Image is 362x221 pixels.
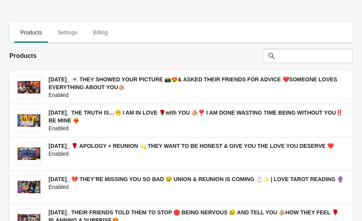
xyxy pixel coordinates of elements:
div: Enabled [49,150,345,158]
img: 2025.10.06_ 💔 THEY’RE MISSING YOU SO BAD 😢 UNION & REUNION IS COMING 💍✨ | LOVE TAROT READING 🔮 [18,181,40,194]
img: 2025.10.14_ 💌 THEY SHOWED YOUR PICTURE 📸😍& ASKED THEIR FRIENDS FOR ADVICE ❤️SOMEONE LOVES EVERYTH... [18,81,40,94]
img: 2025.10.13_ THE TRUTH IS…🫢 I AM IN LOVE 🌹with YOU 🫵🏼❣️ I AM DONE WASTING TIME BEING WITHOUT YOU‼️... [18,114,40,127]
span: [DATE]_ 🌹 APOLOGY + REUNION 💫 THEY WANT TO BE HONEST & GIVE YOU THE LOVE YOU DESERVE ❤️ [49,143,334,149]
span: [DATE]_ 💔 THEY’RE MISSING YOU SO BAD 😢 UNION & REUNION IS COMING 💍✨ | LOVE TAROT READING 🔮 [49,176,344,182]
div: Enabled [49,124,345,132]
span: Billing [87,25,114,40]
span: Settings [51,25,84,40]
h2: Products [9,51,36,61]
span: [DATE]_ 💌 THEY SHOWED YOUR PICTURE 📸😍& ASKED THEIR FRIENDS FOR ADVICE ❤️SOMEONE LOVES EVERYTHING ... [49,76,337,90]
div: Enabled [49,183,345,191]
img: 2025.10.07_ 🌹 APOLOGY + REUNION 💫 THEY WANT TO BE HONEST & GIVE YOU THE LOVE YOU DESERVE ❤️ [18,147,40,160]
div: Enabled [49,91,345,99]
span: [DATE]_ THE TRUTH IS…🫢 I AM IN LOVE 🌹with YOU 🫵🏼❣️ I AM DONE WASTING TIME BEING WITHOUT YOU‼️BE M... [49,110,342,124]
span: Products [14,25,48,40]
